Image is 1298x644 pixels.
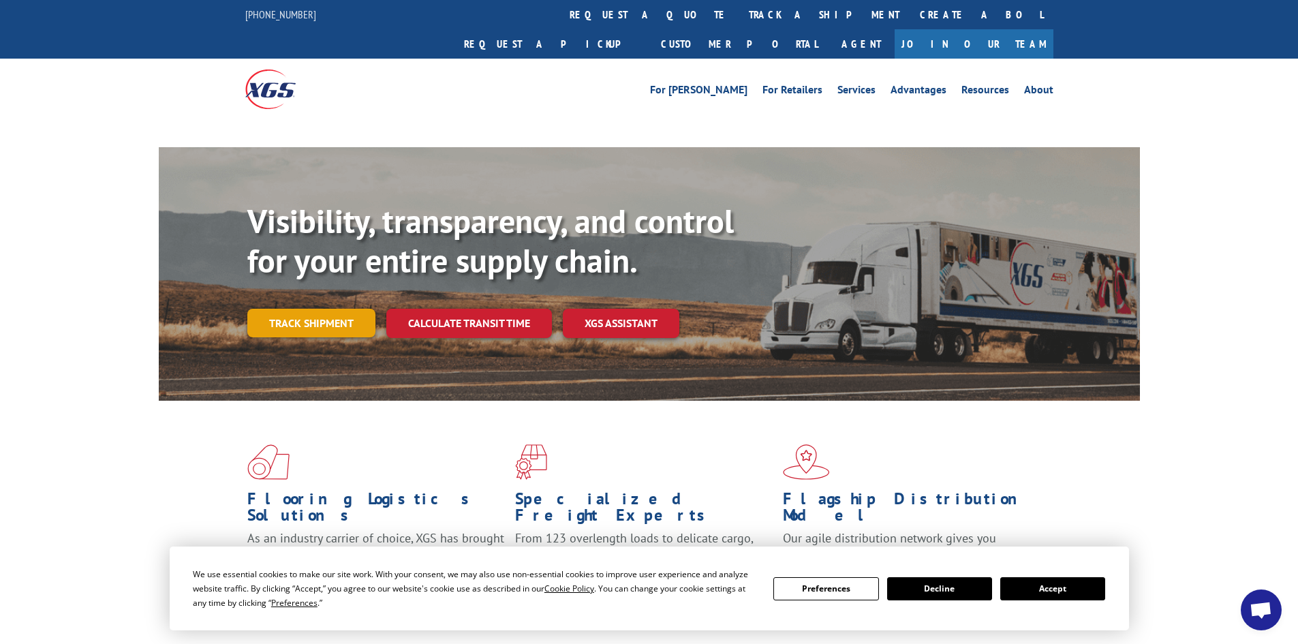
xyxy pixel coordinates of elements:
[245,7,316,21] a: [PHONE_NUMBER]
[895,29,1053,59] a: Join Our Team
[515,491,773,530] h1: Specialized Freight Experts
[828,29,895,59] a: Agent
[1024,85,1053,99] a: About
[170,547,1129,630] div: Cookie Consent Prompt
[271,597,318,609] span: Preferences
[515,444,547,480] img: xgs-icon-focused-on-flooring-red
[247,200,734,281] b: Visibility, transparency, and control for your entire supply chain.
[515,530,773,591] p: From 123 overlength loads to delicate cargo, our experienced staff knows the best way to move you...
[193,567,757,610] div: We use essential cookies to make our site work. With your consent, we may also use non-essential ...
[783,444,830,480] img: xgs-icon-flagship-distribution-model-red
[651,29,828,59] a: Customer Portal
[544,583,594,594] span: Cookie Policy
[891,85,946,99] a: Advantages
[247,444,290,480] img: xgs-icon-total-supply-chain-intelligence-red
[773,577,878,600] button: Preferences
[454,29,651,59] a: Request a pickup
[961,85,1009,99] a: Resources
[837,85,876,99] a: Services
[887,577,992,600] button: Decline
[1241,589,1282,630] a: Open chat
[762,85,822,99] a: For Retailers
[563,309,679,338] a: XGS ASSISTANT
[247,530,504,579] span: As an industry carrier of choice, XGS has brought innovation and dedication to flooring logistics...
[783,491,1040,530] h1: Flagship Distribution Model
[1000,577,1105,600] button: Accept
[247,491,505,530] h1: Flooring Logistics Solutions
[386,309,552,338] a: Calculate transit time
[247,309,375,337] a: Track shipment
[783,530,1034,562] span: Our agile distribution network gives you nationwide inventory management on demand.
[650,85,747,99] a: For [PERSON_NAME]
